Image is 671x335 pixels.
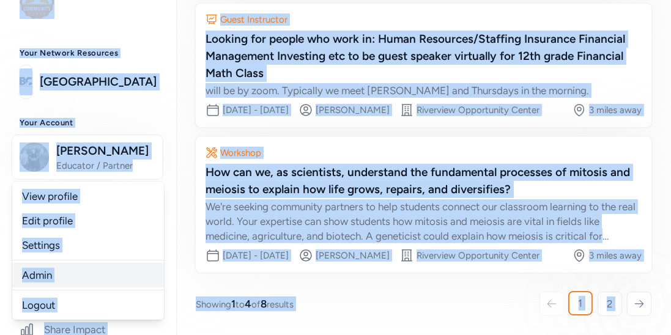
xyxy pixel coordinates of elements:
[245,298,251,310] span: 4
[12,293,164,317] a: Logout
[589,104,642,116] div: 3 miles away
[12,208,164,233] a: Edit profile
[10,257,166,284] a: Create and Connect5
[56,142,155,160] span: [PERSON_NAME]
[223,104,289,116] div: [DATE] - [DATE]
[10,287,166,314] a: Close Activities
[220,147,261,159] div: Workshop
[316,104,390,116] div: [PERSON_NAME]
[12,134,163,180] button: [PERSON_NAME]Educator / Partner
[20,118,157,128] h3: Your Account
[196,296,294,311] span: Showing to of results
[12,263,164,287] a: Admin
[12,184,164,208] a: View profile
[598,292,622,316] a: 2
[12,233,164,257] a: Settings
[10,228,166,255] a: Respond to Invites
[206,199,642,243] div: We're seeking community partners to help students connect our classroom learning to the real worl...
[206,31,642,82] div: Looking for people who work in: Human Resources/Staffing Insurance Financial Management Investing...
[10,199,166,226] a: Home
[40,73,157,90] a: [GEOGRAPHIC_DATA]
[223,249,289,262] div: [DATE] - [DATE]
[20,48,157,58] h3: Your Network Resources
[220,13,287,26] div: Guest Instructor
[56,160,155,172] span: Educator / Partner
[206,164,642,198] div: How can we, as scientists, understand the fundamental processes of mitosis and meiosis to explain...
[607,296,613,311] span: 2
[12,182,164,320] div: [PERSON_NAME]Educator / Partner
[417,249,539,262] div: Riverview Opportunity Center
[417,104,539,116] div: Riverview Opportunity Center
[206,83,642,98] div: will be by zoom. Typically we meet [PERSON_NAME] and Thursdays in the morning.
[316,249,390,262] div: [PERSON_NAME]
[231,298,235,310] span: 1
[261,298,267,310] span: 8
[579,296,583,311] span: 1
[589,249,642,262] div: 3 miles away
[20,68,32,95] img: logo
